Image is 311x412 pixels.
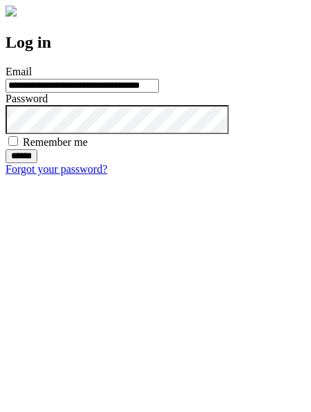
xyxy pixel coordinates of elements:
label: Email [6,66,32,77]
label: Remember me [23,136,88,148]
label: Password [6,93,48,104]
img: logo-4e3dc11c47720685a147b03b5a06dd966a58ff35d612b21f08c02c0306f2b779.png [6,6,17,17]
h2: Log in [6,33,305,52]
a: Forgot your password? [6,163,107,175]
